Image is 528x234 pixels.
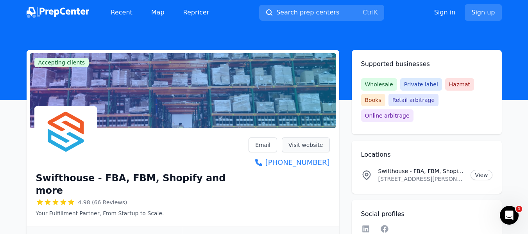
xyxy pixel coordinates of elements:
[516,206,522,212] span: 1
[374,9,378,16] kbd: K
[465,4,501,21] a: Sign up
[500,206,519,225] iframe: Intercom live chat
[36,209,249,217] p: Your Fulfillment Partner, From Startup to Scale.
[378,167,465,175] p: Swifthouse - FBA, FBM, Shopify and more Location
[363,9,374,16] kbd: Ctrl
[27,7,89,18] img: PrepCenter
[145,5,171,20] a: Map
[471,170,492,180] a: View
[445,78,474,91] span: Hazmat
[361,150,492,159] h2: Locations
[361,59,492,69] h2: Supported businesses
[388,94,439,106] span: Retail arbitrage
[361,209,492,219] h2: Social profiles
[282,138,330,152] a: Visit website
[36,108,95,167] img: Swifthouse - FBA, FBM, Shopify and more
[378,175,465,183] p: [STREET_ADDRESS][PERSON_NAME][US_STATE]
[361,109,413,122] span: Online arbitrage
[105,5,139,20] a: Recent
[34,58,89,67] span: Accepting clients
[249,138,277,152] a: Email
[36,172,249,197] h1: Swifthouse - FBA, FBM, Shopify and more
[361,94,385,106] span: Books
[249,157,329,168] a: [PHONE_NUMBER]
[177,5,216,20] a: Repricer
[259,5,384,21] button: Search prep centersCtrlK
[400,78,442,91] span: Private label
[434,8,456,17] a: Sign in
[276,8,339,17] span: Search prep centers
[361,78,397,91] span: Wholesale
[78,198,127,206] span: 4.98 (66 Reviews)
